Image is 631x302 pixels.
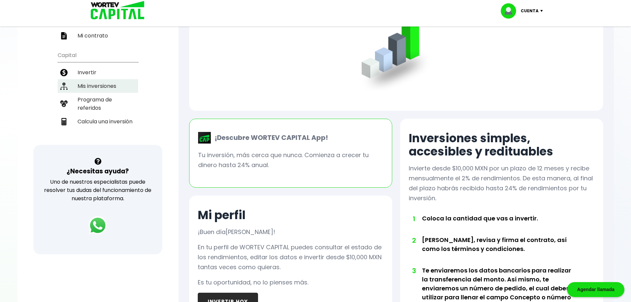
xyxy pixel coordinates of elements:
p: Tu inversión, más cerca que nunca. Comienza a crecer tu dinero hasta 24% anual. [198,150,383,170]
a: Invertir [58,66,138,79]
a: Mis inversiones [58,79,138,93]
img: wortev-capital-app-icon [198,132,211,144]
span: 1 [412,214,415,224]
li: [PERSON_NAME], revisa y firma el contrato, así como los términos y condiciones. [422,235,576,266]
div: Agendar llamada [567,282,624,297]
img: calculadora-icon.17d418c4.svg [60,118,68,125]
span: 3 [412,266,415,276]
h2: Mi perfil [198,209,245,222]
img: invertir-icon.b3b967d7.svg [60,69,68,76]
p: Uno de nuestros especialistas puede resolver tus dudas del funcionamiento de nuestra plataforma. [42,178,154,203]
img: icon-down [539,10,548,12]
img: recomiendanos-icon.9b8e9327.svg [60,100,68,107]
img: inversiones-icon.6695dc30.svg [60,83,68,90]
span: [PERSON_NAME] [226,228,273,236]
p: ¡Buen día ! [198,227,275,237]
a: Programa de referidos [58,93,138,115]
img: grafica.516fef24.png [358,18,434,93]
ul: Capital [58,48,138,145]
span: 2 [412,235,415,245]
li: Coloca la cantidad que vas a invertir. [422,214,576,235]
p: ¡Descubre WORTEV CAPITAL App! [211,133,328,143]
p: Cuenta [521,6,539,16]
p: En tu perfil de WORTEV CAPITAL puedes consultar el estado de los rendimientos, editar los datos e... [198,242,384,272]
p: Es tu oportunidad, no lo pienses más. [198,277,308,287]
img: contrato-icon.f2db500c.svg [60,32,68,39]
a: Calcula una inversión [58,115,138,128]
a: Mi contrato [58,29,138,42]
p: Invierte desde $10,000 MXN por un plazo de 12 meses y recibe mensualmente el 2% de rendimientos. ... [409,163,595,203]
img: logos_whatsapp-icon.242b2217.svg [88,216,107,235]
img: profile-image [501,3,521,19]
h3: ¿Necesitas ayuda? [67,166,129,176]
h2: Inversiones simples, accesibles y redituables [409,132,595,158]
